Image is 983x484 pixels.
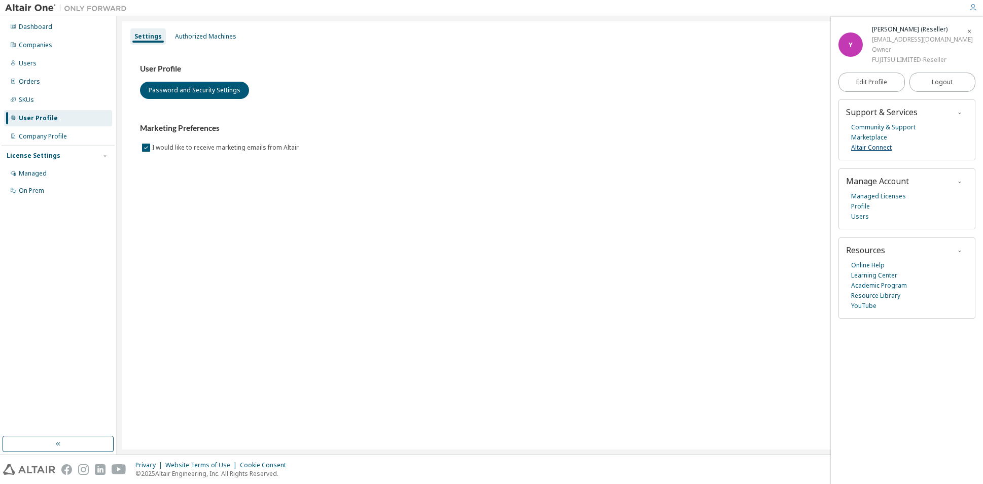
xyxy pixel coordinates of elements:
label: I would like to receive marketing emails from Altair [152,142,301,154]
h3: User Profile [140,64,960,74]
div: User Profile [19,114,58,122]
button: Logout [909,73,976,92]
div: Dashboard [19,23,52,31]
a: Online Help [851,260,885,270]
a: Academic Program [851,281,907,291]
div: Company Profile [19,132,67,141]
a: Users [851,212,869,222]
div: Managed [19,169,47,178]
div: Authorized Machines [175,32,236,41]
div: Orders [19,78,40,86]
div: Users [19,59,37,67]
img: instagram.svg [78,464,89,475]
div: On Prem [19,187,44,195]
img: facebook.svg [61,464,72,475]
img: altair_logo.svg [3,464,55,475]
a: Edit Profile [838,73,905,92]
div: License Settings [7,152,60,160]
img: linkedin.svg [95,464,106,475]
div: [EMAIL_ADDRESS][DOMAIN_NAME] [872,34,973,45]
div: Website Terms of Use [165,461,240,469]
a: Altair Connect [851,143,892,153]
div: Cookie Consent [240,461,292,469]
a: Resource Library [851,291,900,301]
div: Yoshikazu Wada (Reseller) [872,24,973,34]
div: SKUs [19,96,34,104]
span: Support & Services [846,107,918,118]
span: Resources [846,245,885,256]
img: youtube.svg [112,464,126,475]
span: Manage Account [846,176,909,187]
div: Owner [872,45,973,55]
div: Settings [134,32,162,41]
p: © 2025 Altair Engineering, Inc. All Rights Reserved. [135,469,292,478]
a: Managed Licenses [851,191,906,201]
h3: Marketing Preferences [140,123,960,133]
div: FUJITSU LIMITED-Reseller [872,55,973,65]
a: Community & Support [851,122,916,132]
img: Altair One [5,3,132,13]
div: Companies [19,41,52,49]
div: Privacy [135,461,165,469]
a: Marketplace [851,132,887,143]
span: Y [849,41,853,49]
button: Password and Security Settings [140,82,249,99]
span: Edit Profile [856,78,887,86]
a: YouTube [851,301,876,311]
a: Learning Center [851,270,897,281]
a: Profile [851,201,870,212]
span: Logout [932,77,953,87]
